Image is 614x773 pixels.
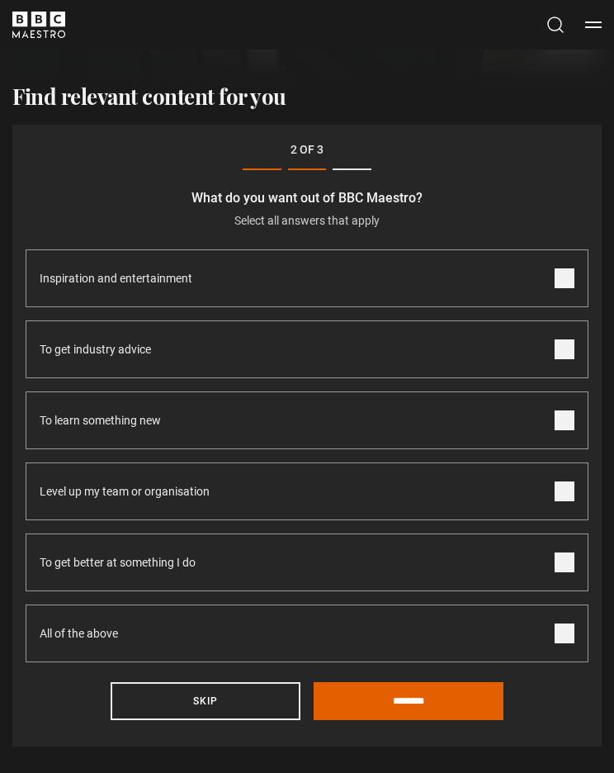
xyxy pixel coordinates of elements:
[12,12,65,38] svg: BBC Maestro
[111,682,300,720] button: Skip
[26,190,588,206] h3: What do you want out of BBC Maestro?
[585,17,602,33] button: Toggle navigation
[40,392,161,448] span: To learn something new
[26,212,588,230] p: Select all answers that apply
[40,463,210,519] span: Level up my team or organisation
[40,534,196,590] span: To get better at something I do
[40,605,118,662] span: All of the above
[26,141,588,159] p: 2 of 3
[40,250,192,306] span: Inspiration and entertainment
[40,321,151,377] span: To get industry advice
[12,82,602,111] h2: Find relevant content for you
